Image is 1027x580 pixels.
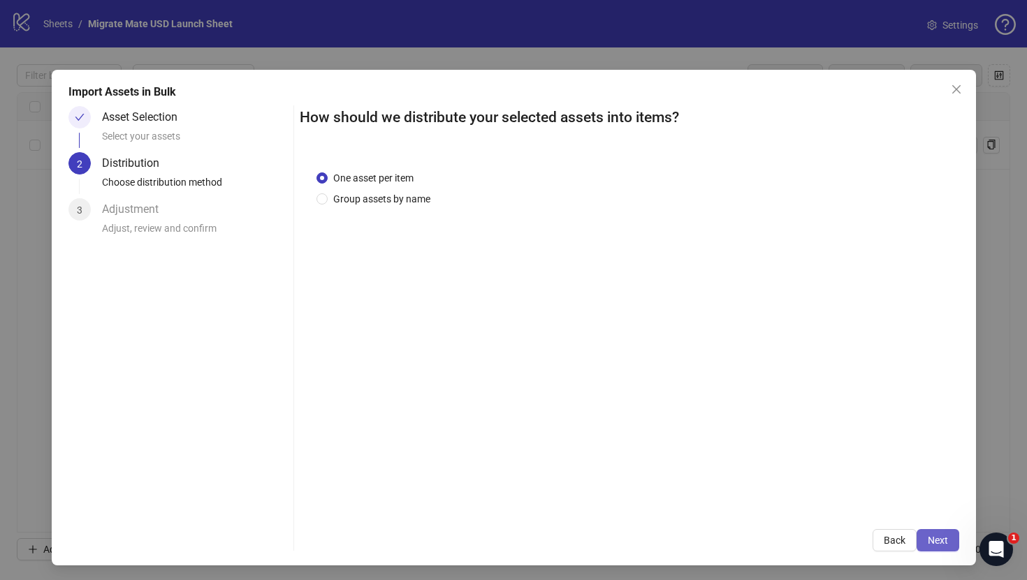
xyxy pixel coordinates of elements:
span: One asset per item [328,170,419,186]
div: Choose distribution method [102,174,289,198]
button: Next [917,529,959,551]
div: Select your assets [102,128,289,152]
div: Asset Selection [102,106,189,128]
span: Group assets by name [328,191,436,207]
span: Next [928,535,948,546]
span: check [75,112,85,122]
div: Distribution [102,152,170,174]
span: 1 [1008,533,1019,544]
span: Back [884,535,905,546]
span: 2 [77,158,82,170]
iframe: Intercom live chat [979,533,1013,566]
div: Adjustment [102,198,170,221]
div: Adjust, review and confirm [102,221,289,244]
div: Import Assets in Bulk [68,84,959,101]
h2: How should we distribute your selected assets into items? [300,106,959,129]
button: Back [873,529,917,551]
span: close [951,84,962,95]
span: 3 [77,205,82,216]
button: Close [945,78,968,101]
